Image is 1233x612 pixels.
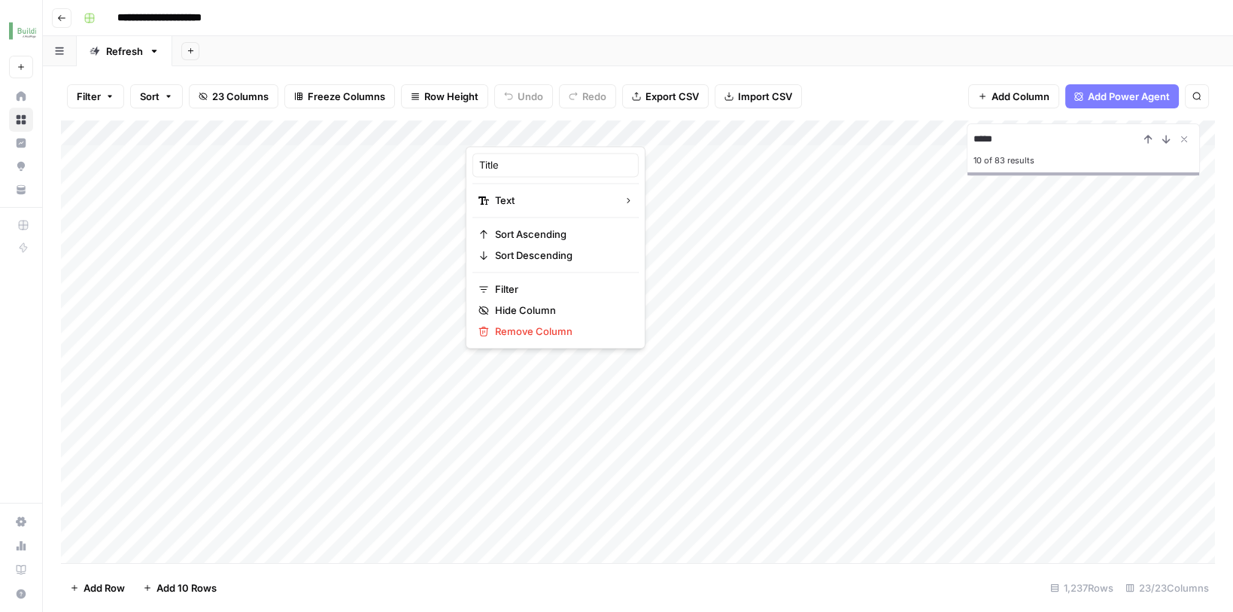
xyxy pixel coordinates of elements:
button: Filter [67,84,124,108]
span: Export CSV [645,89,699,104]
a: Learning Hub [9,558,33,582]
button: 23 Columns [189,84,278,108]
span: Sort Descending [495,248,627,263]
span: Filter [495,282,627,297]
span: Hide Column [495,303,627,318]
a: Browse [9,108,33,132]
button: Add 10 Rows [134,576,226,600]
button: Previous Result [1139,130,1157,148]
a: Usage [9,534,33,558]
span: Row Height [424,89,478,104]
button: Help + Support [9,582,33,606]
div: 1,237 Rows [1044,576,1119,600]
button: Add Column [968,84,1059,108]
span: Text [495,193,612,208]
span: Add Row [84,580,125,595]
span: Add Power Agent [1088,89,1170,104]
a: Insights [9,131,33,155]
button: Close Search [1175,130,1193,148]
button: Export CSV [622,84,709,108]
button: Add Power Agent [1065,84,1179,108]
span: Remove Column [495,324,627,339]
span: 23 Columns [212,89,269,104]
a: Home [9,84,33,108]
button: Import CSV [715,84,802,108]
span: Add Column [992,89,1049,104]
button: Freeze Columns [284,84,395,108]
span: Sort [140,89,159,104]
a: Refresh [77,36,172,66]
div: Refresh [106,44,143,59]
a: Settings [9,510,33,534]
span: Undo [518,89,543,104]
button: Redo [559,84,616,108]
button: Undo [494,84,553,108]
button: Workspace: Buildium [9,12,33,50]
button: Next Result [1157,130,1175,148]
button: Sort [130,84,183,108]
span: Add 10 Rows [156,580,217,595]
div: 23/23 Columns [1119,576,1215,600]
div: 10 of 83 results [973,151,1193,169]
a: Opportunities [9,154,33,178]
a: Your Data [9,178,33,202]
span: Freeze Columns [308,89,385,104]
button: Add Row [61,576,134,600]
span: Import CSV [738,89,792,104]
span: Sort Ascending [495,227,627,242]
span: Redo [582,89,606,104]
button: Row Height [401,84,488,108]
img: Buildium Logo [9,17,36,44]
span: Filter [77,89,101,104]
